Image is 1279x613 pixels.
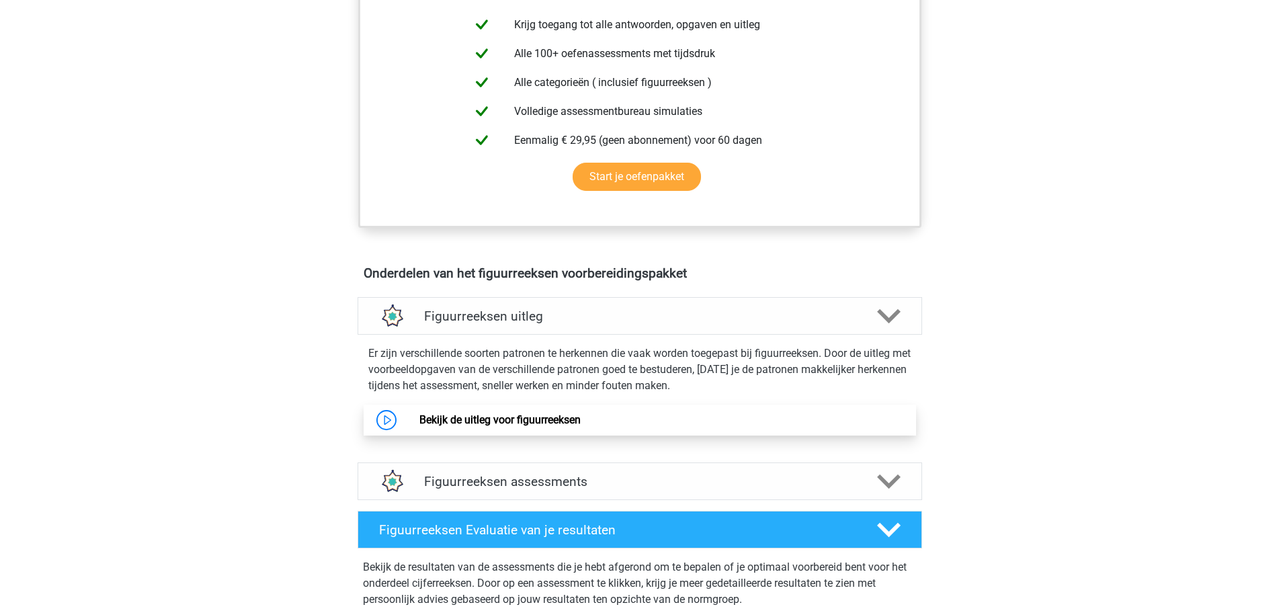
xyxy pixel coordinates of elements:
[419,413,581,426] a: Bekijk de uitleg voor figuurreeksen
[573,163,701,191] a: Start je oefenpakket
[364,265,916,281] h4: Onderdelen van het figuurreeksen voorbereidingspakket
[352,511,927,548] a: Figuurreeksen Evaluatie van je resultaten
[379,522,856,538] h4: Figuurreeksen Evaluatie van je resultaten
[374,299,409,333] img: figuurreeksen uitleg
[374,464,409,499] img: figuurreeksen assessments
[424,474,856,489] h4: Figuurreeksen assessments
[352,297,927,335] a: uitleg Figuurreeksen uitleg
[352,462,927,500] a: assessments Figuurreeksen assessments
[424,309,856,324] h4: Figuurreeksen uitleg
[363,559,917,608] p: Bekijk de resultaten van de assessments die je hebt afgerond om te bepalen of je optimaal voorber...
[368,345,911,394] p: Er zijn verschillende soorten patronen te herkennen die vaak worden toegepast bij figuurreeksen. ...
